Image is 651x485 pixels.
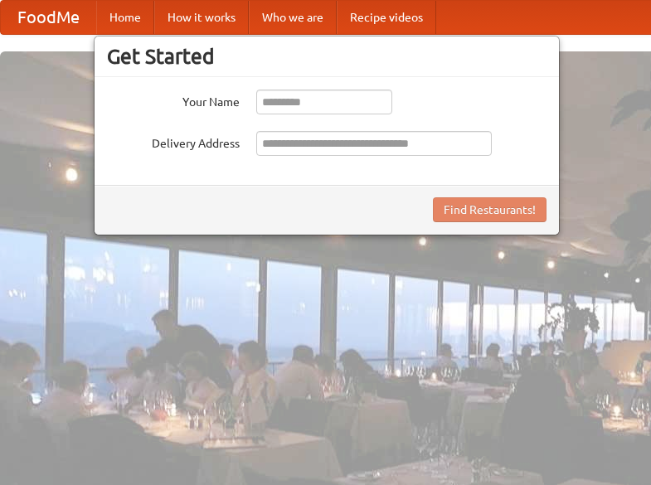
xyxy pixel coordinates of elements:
[107,90,240,110] label: Your Name
[107,131,240,152] label: Delivery Address
[154,1,249,34] a: How it works
[433,197,547,222] button: Find Restaurants!
[107,44,547,69] h3: Get Started
[249,1,337,34] a: Who we are
[1,1,96,34] a: FoodMe
[337,1,436,34] a: Recipe videos
[96,1,154,34] a: Home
